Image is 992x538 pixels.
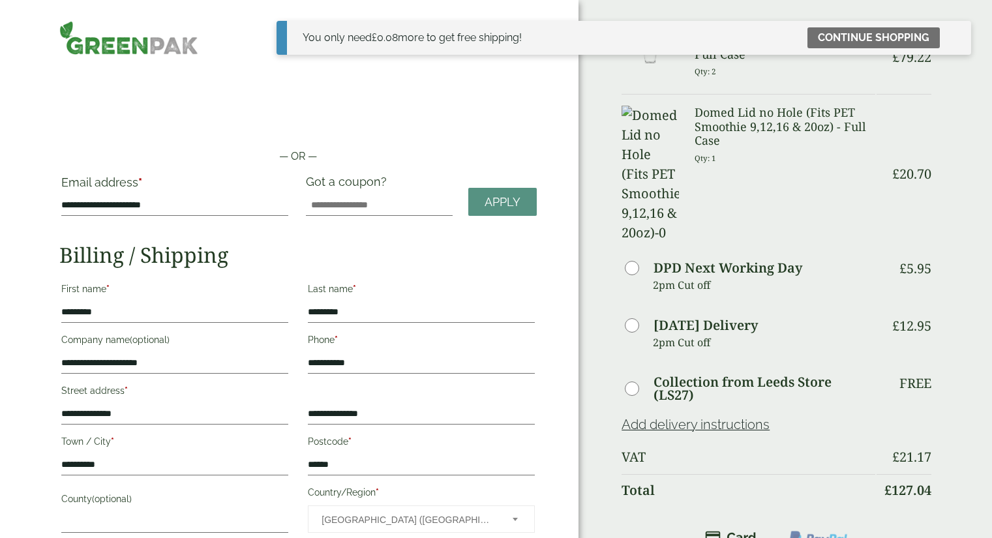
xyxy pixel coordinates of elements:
[899,260,931,277] bdi: 5.95
[59,21,198,55] img: GreenPak Supplies
[654,262,802,275] label: DPD Next Working Day
[654,376,875,402] label: Collection from Leeds Store (LS27)
[61,177,288,195] label: Email address
[622,474,875,506] th: Total
[106,284,110,294] abbr: required
[353,284,356,294] abbr: required
[130,335,170,345] span: (optional)
[308,280,535,302] label: Last name
[622,441,875,473] th: VAT
[892,165,899,183] span: £
[92,494,132,504] span: (optional)
[306,175,392,195] label: Got a coupon?
[61,490,288,512] label: County
[111,436,114,447] abbr: required
[348,436,352,447] abbr: required
[892,165,931,183] bdi: 20.70
[695,153,716,163] small: Qty: 1
[376,487,379,498] abbr: required
[372,31,377,44] span: £
[695,106,875,148] h3: Domed Lid no Hole (Fits PET Smoothie 9,12,16 & 20oz) - Full Case
[884,481,892,499] span: £
[322,506,495,533] span: United Kingdom (UK)
[485,195,520,209] span: Apply
[892,317,899,335] span: £
[303,30,522,46] div: You only need more to get free shipping!
[59,149,537,164] p: — OR —
[892,448,899,466] span: £
[125,385,128,396] abbr: required
[61,280,288,302] label: First name
[61,381,288,404] label: Street address
[308,432,535,455] label: Postcode
[654,319,758,332] label: [DATE] Delivery
[622,106,679,243] img: Domed Lid no Hole (Fits PET Smoothie 9,12,16 & 20oz)-0
[892,448,931,466] bdi: 21.17
[335,335,338,345] abbr: required
[899,376,931,391] p: Free
[308,483,535,505] label: Country/Region
[468,188,537,216] a: Apply
[695,67,716,76] small: Qty: 2
[884,481,931,499] bdi: 127.04
[59,243,537,267] h2: Billing / Shipping
[59,107,537,133] iframe: Secure payment button frame
[138,175,142,189] abbr: required
[372,31,398,44] span: 0.08
[308,331,535,353] label: Phone
[892,317,931,335] bdi: 12.95
[807,27,940,48] a: Continue shopping
[61,432,288,455] label: Town / City
[653,333,875,352] p: 2pm Cut off
[899,260,907,277] span: £
[622,417,770,432] a: Add delivery instructions
[653,275,875,295] p: 2pm Cut off
[308,505,535,533] span: Country/Region
[61,331,288,353] label: Company name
